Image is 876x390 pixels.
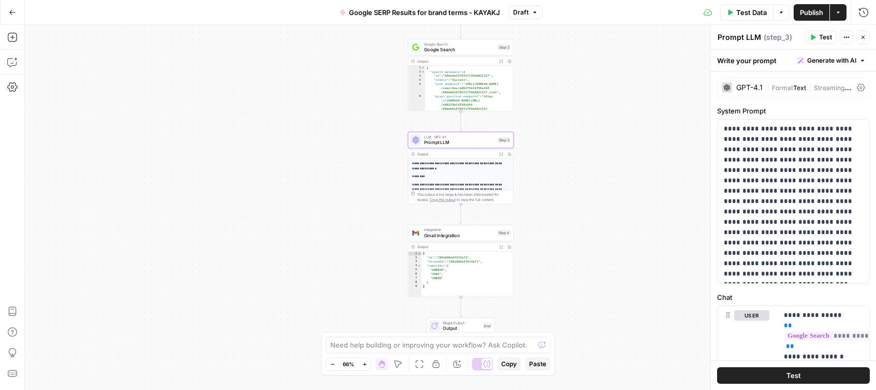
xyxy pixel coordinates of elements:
div: Google SearchGoogle SearchStep 2Output{ "search_metadata":{ "id":"68debb19703f1735b6821317", "sta... [408,39,514,111]
div: Write your prompt [711,50,876,71]
button: Paste [525,357,550,371]
span: Publish [800,7,823,18]
g: Edge from step_4 to end [460,297,462,317]
div: Output [417,151,495,157]
button: Publish [794,4,829,21]
textarea: Prompt LLM [718,32,761,42]
div: 4 [408,78,425,82]
span: Google Search [424,41,495,47]
span: Streaming [814,82,852,92]
span: Toggle code folding, rows 4 through 8 [417,264,421,268]
button: Test [805,31,837,44]
span: Paste [529,359,546,369]
span: Prompt LLM [424,139,495,146]
span: | [806,82,814,92]
span: LLM · GPT-4.1 [424,134,495,140]
div: This output is too large & has been abbreviated for review. to view the full content. [417,192,511,203]
span: Toggle code folding, rows 1 through 9 [417,251,421,255]
div: 3 [408,74,425,78]
span: | [767,82,772,92]
span: Copy the output [430,198,456,202]
button: user [734,310,769,321]
button: Test Data [720,4,773,21]
div: Output [417,244,495,250]
button: Google SERP Results for brand terms - KAYAKJ [333,4,506,21]
span: ( step_3 ) [764,32,792,42]
button: Test [717,367,870,384]
div: 6 [408,94,425,115]
div: Step 3 [498,137,510,143]
div: 8 [408,280,421,284]
span: 66% [343,360,354,368]
div: 7 [408,276,421,280]
div: 4 [408,264,421,268]
span: Toggle code folding, rows 2 through 12 [421,70,425,74]
g: Edge from step_2 to step_3 [460,111,462,131]
span: Google SERP Results for brand terms - KAYAKJ [349,7,500,18]
span: Draft [513,8,529,17]
div: 9 [408,284,421,288]
button: Generate with AI [794,54,870,67]
div: 1 [408,251,421,255]
div: 3 [408,259,421,264]
button: Copy [497,357,521,371]
div: GPT-4.1 [736,84,763,91]
span: Format [772,84,793,92]
div: 2 [408,255,421,259]
div: IntegrationGmail IntegrationStep 4Output{ "id":"199a60bb4f6f2e71", "threadId":"199a60bb4f6f2e71",... [408,225,514,297]
div: Step 4 [498,230,511,236]
span: Test [819,33,832,42]
label: System Prompt [717,106,870,116]
span: Single Output [443,320,480,326]
button: Draft [508,6,543,19]
span: Output [443,325,480,331]
span: Test Data [736,7,767,18]
span: Gmail Integration [424,232,494,239]
div: Output [417,59,495,64]
img: gmail%20(1).png [412,229,419,236]
div: Step 2 [498,44,510,50]
span: Text [793,84,806,92]
g: Edge from step_3 to step_4 [460,204,462,224]
label: Chat [717,292,870,302]
div: Single OutputOutputEnd [408,317,514,334]
span: Integration [424,227,494,233]
div: End [483,323,492,329]
div: 2 [408,70,425,74]
div: 5 [408,268,421,272]
div: 6 [408,272,421,276]
span: Test [786,370,801,381]
g: Edge from start to step_2 [460,19,462,38]
div: 5 [408,82,425,94]
span: Toggle code folding, rows 1 through 386 [421,66,425,70]
span: Copy [501,359,517,369]
div: 1 [408,66,425,70]
span: Generate with AI [807,56,856,65]
span: Google Search [424,46,495,53]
